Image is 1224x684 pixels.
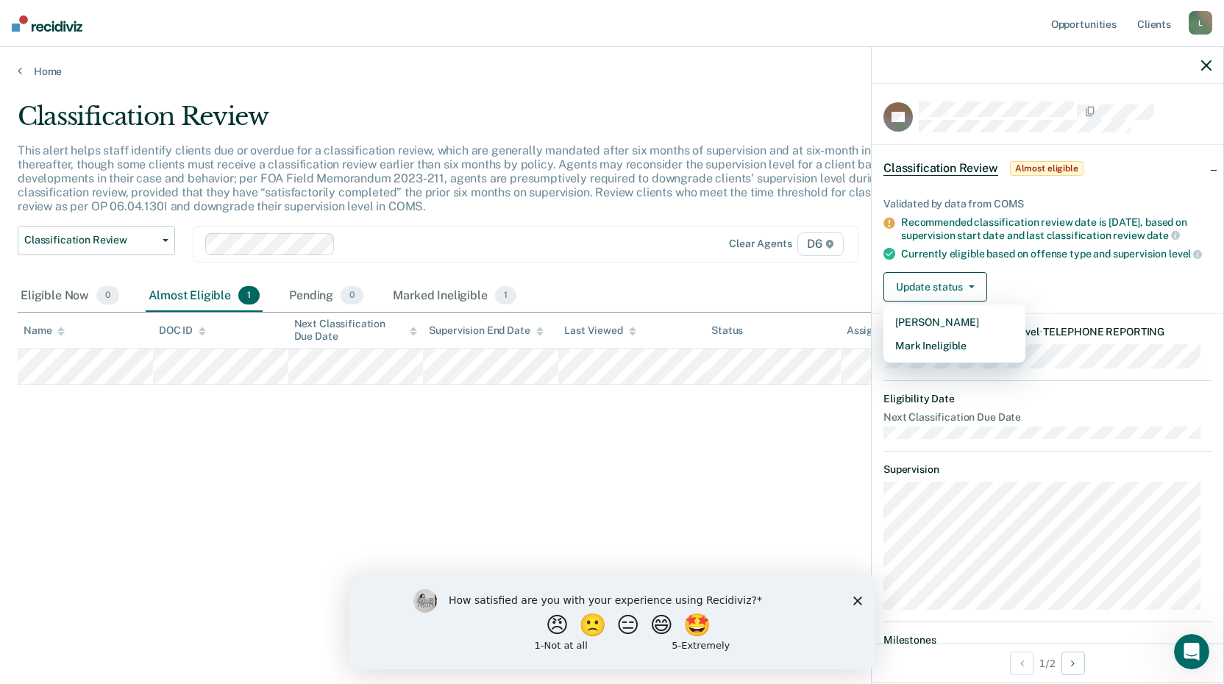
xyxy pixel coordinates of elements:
[883,272,987,302] button: Update status
[294,318,418,343] div: Next Classification Due Date
[18,280,122,313] div: Eligible Now
[1174,634,1209,669] iframe: Intercom live chat
[711,324,743,337] div: Status
[18,101,936,143] div: Classification Review
[847,324,916,337] div: Assigned to
[341,286,363,305] span: 0
[18,143,919,214] p: This alert helps staff identify clients due or overdue for a classification review, which are gen...
[872,644,1223,683] div: 1 / 2
[883,411,1211,424] dt: Next Classification Due Date
[238,286,260,305] span: 1
[1039,326,1043,338] span: •
[883,634,1211,646] dt: Milestones
[146,280,263,313] div: Almost Eligible
[286,280,366,313] div: Pending
[24,324,65,337] div: Name
[797,232,844,256] span: D6
[883,334,1025,357] button: Mark Ineligible
[564,324,636,337] div: Last Viewed
[1010,652,1033,675] button: Previous Opportunity
[883,326,1211,338] dt: Recommended Supervision Level TELEPHONE REPORTING
[1061,652,1085,675] button: Next Opportunity
[1010,161,1084,176] span: Almost eligible
[18,65,1206,78] a: Home
[1169,248,1202,260] span: level
[24,234,157,246] span: Classification Review
[901,216,1211,241] div: Recommended classification review date is [DATE], based on supervision start date and last classi...
[883,198,1211,210] div: Validated by data from COMS
[883,161,998,176] span: Classification Review
[883,310,1025,334] button: [PERSON_NAME]
[349,574,875,669] iframe: Survey by Kim from Recidiviz
[159,324,206,337] div: DOC ID
[901,247,1211,260] div: Currently eligible based on offense type and supervision
[1189,11,1212,35] div: L
[872,145,1223,192] div: Classification ReviewAlmost eligible
[96,286,119,305] span: 0
[883,393,1211,405] dt: Eligibility Date
[12,15,82,32] img: Recidiviz
[883,463,1211,476] dt: Supervision
[729,238,791,250] div: Clear agents
[495,286,516,305] span: 1
[429,324,543,337] div: Supervision End Date
[390,280,519,313] div: Marked Ineligible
